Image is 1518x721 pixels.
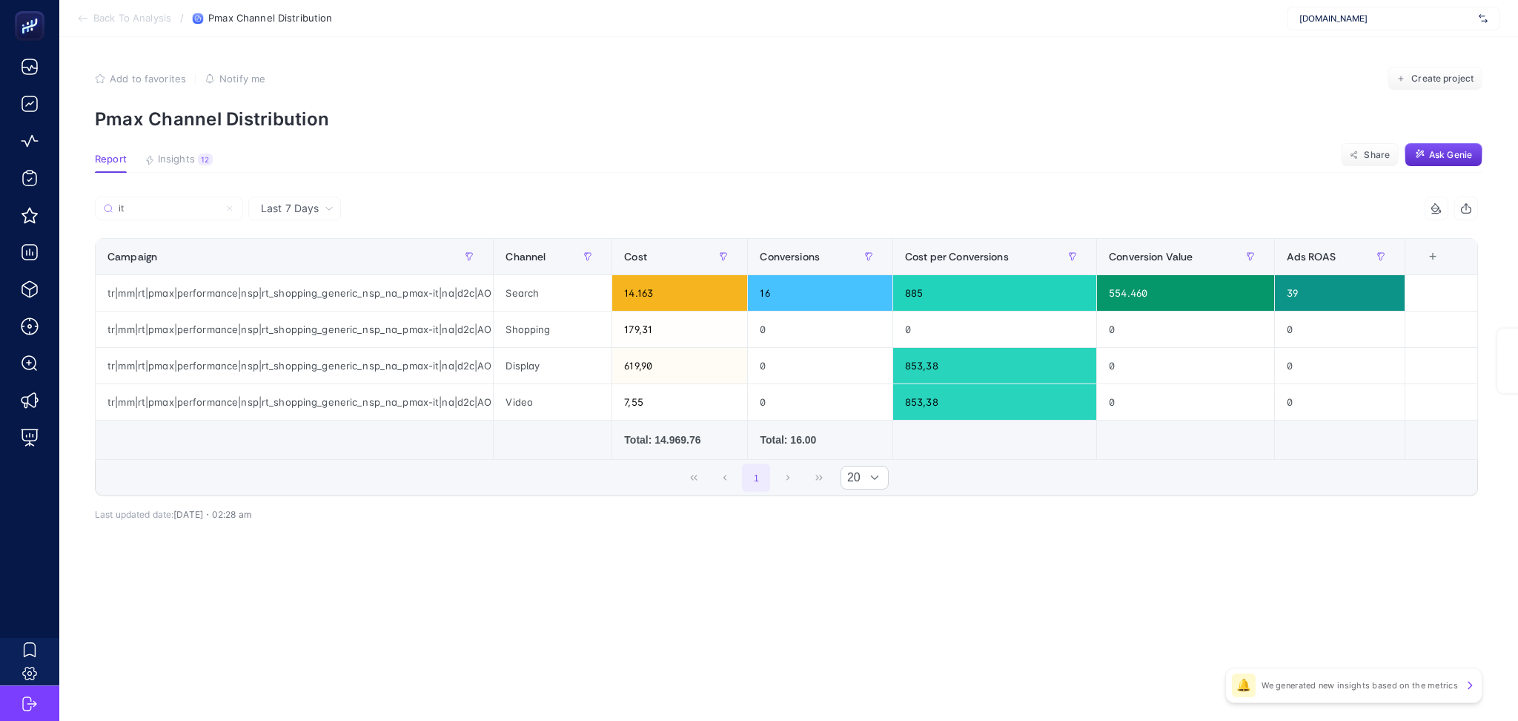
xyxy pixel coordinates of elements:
div: tr|mm|rt|pmax|performance|nsp|rt_shopping_generic_nsp_na_pmax-it|na|d2c|AOP|OSB0002ISZ [96,312,493,347]
div: 7,55 [612,384,747,420]
div: 0 [748,384,892,420]
button: Create project [1388,67,1482,90]
span: Conversions [760,251,820,263]
span: Rows per page [841,467,861,489]
div: 853,38 [893,384,1096,420]
span: Share [1364,149,1390,161]
span: Last 7 Days [261,201,319,216]
div: 0 [748,348,892,383]
div: Video [494,384,611,420]
div: 0 [748,312,892,347]
span: [DATE]・02:28 am [173,509,251,520]
div: 0 [1097,312,1274,347]
div: 12 [198,154,213,165]
div: 0 [1275,312,1405,347]
span: Notify me [219,73,265,85]
div: 0 [1097,384,1274,420]
span: Back To Analysis [93,13,171,24]
div: Shopping [494,312,611,347]
p: Pmax Channel Distribution [95,108,1482,130]
button: Ask Genie [1405,143,1482,167]
div: 554.460 [1097,275,1274,311]
span: Cost per Conversions [905,251,1009,263]
div: 179,31 [612,312,747,347]
span: Channel [506,251,546,263]
span: Report [95,154,127,165]
div: 7 items selected [1417,251,1429,283]
div: tr|mm|rt|pmax|performance|nsp|rt_shopping_generic_nsp_na_pmax-it|na|d2c|AOP|OSB0002ISZ [96,275,493,311]
img: svg%3e [1479,11,1488,26]
span: Last updated date: [95,509,173,520]
div: 0 [1097,348,1274,383]
div: 0 [893,312,1096,347]
div: Display [494,348,611,383]
button: Share [1341,143,1399,167]
div: 885 [893,275,1096,311]
div: 14.163 [612,275,747,311]
span: Ask Genie [1429,149,1472,161]
button: Notify me [205,73,265,85]
input: Search [119,203,219,214]
span: Campaign [107,251,157,263]
div: 39 [1275,275,1405,311]
span: [DOMAIN_NAME] [1299,13,1473,24]
span: Create project [1411,73,1474,85]
div: tr|mm|rt|pmax|performance|nsp|rt_shopping_generic_nsp_na_pmax-it|na|d2c|AOP|OSB0002ISZ [96,348,493,383]
span: Add to favorites [110,73,186,85]
div: + [1419,251,1447,263]
div: Search [494,275,611,311]
div: Last 7 Days [95,220,1478,520]
span: / [180,12,184,24]
span: Insights [158,154,195,165]
span: Pmax Channel Distribution [208,13,332,24]
div: Total: 14.969.76 [624,432,735,447]
span: Conversion Value [1109,251,1193,263]
div: 0 [1275,348,1405,383]
button: 1 [742,464,770,492]
div: 619,90 [612,348,747,383]
span: Cost [624,251,647,263]
div: tr|mm|rt|pmax|performance|nsp|rt_shopping_generic_nsp_na_pmax-it|na|d2c|AOP|OSB0002ISZ [96,384,493,420]
span: Ads ROAS [1287,251,1336,263]
div: 0 [1275,384,1405,420]
div: 16 [748,275,892,311]
button: Add to favorites [95,73,186,85]
div: 853,38 [893,348,1096,383]
div: Total: 16.00 [760,432,881,447]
